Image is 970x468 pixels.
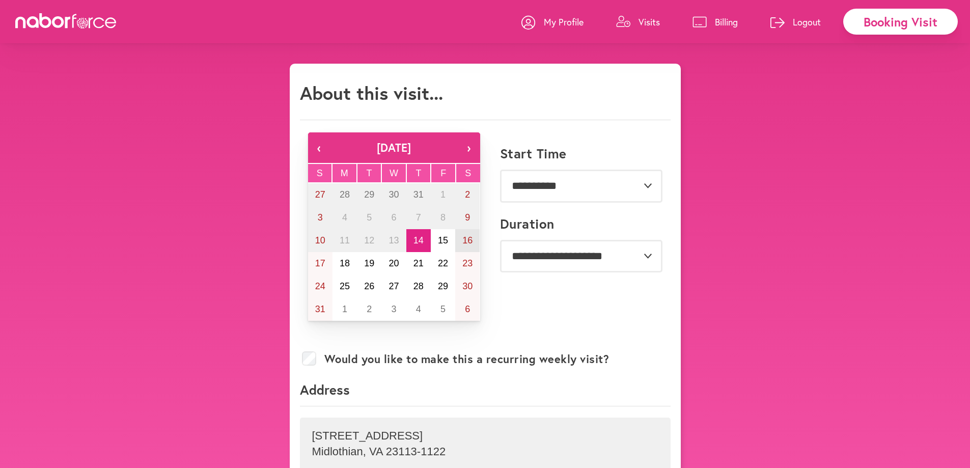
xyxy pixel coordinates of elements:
[340,258,350,268] abbr: August 18, 2025
[315,235,325,245] abbr: August 10, 2025
[843,9,958,35] div: Booking Visit
[308,229,332,252] button: August 10, 2025
[462,281,473,291] abbr: August 30, 2025
[793,16,821,28] p: Logout
[308,132,330,163] button: ‹
[308,298,332,321] button: August 31, 2025
[416,168,422,178] abbr: Thursday
[500,216,555,232] label: Duration
[465,189,470,200] abbr: August 2, 2025
[389,258,399,268] abbr: August 20, 2025
[431,229,455,252] button: August 15, 2025
[416,212,421,223] abbr: August 7, 2025
[413,235,424,245] abbr: August 14, 2025
[431,183,455,206] button: August 1, 2025
[332,206,357,229] button: August 4, 2025
[357,298,381,321] button: September 2, 2025
[465,304,470,314] abbr: September 6, 2025
[413,189,424,200] abbr: July 31, 2025
[455,183,480,206] button: August 2, 2025
[308,252,332,275] button: August 17, 2025
[544,16,584,28] p: My Profile
[389,189,399,200] abbr: July 30, 2025
[315,281,325,291] abbr: August 24, 2025
[367,212,372,223] abbr: August 5, 2025
[391,212,396,223] abbr: August 6, 2025
[357,183,381,206] button: July 29, 2025
[340,189,350,200] abbr: July 28, 2025
[462,258,473,268] abbr: August 23, 2025
[413,258,424,268] abbr: August 21, 2025
[455,298,480,321] button: September 6, 2025
[406,183,431,206] button: July 31, 2025
[462,235,473,245] abbr: August 16, 2025
[342,212,347,223] abbr: August 4, 2025
[455,229,480,252] button: August 16, 2025
[300,82,443,104] h1: About this visit...
[357,229,381,252] button: August 12, 2025
[315,189,325,200] abbr: July 27, 2025
[616,7,660,37] a: Visits
[390,168,398,178] abbr: Wednesday
[455,206,480,229] button: August 9, 2025
[438,235,448,245] abbr: August 15, 2025
[312,429,658,443] p: [STREET_ADDRESS]
[521,7,584,37] a: My Profile
[413,281,424,291] abbr: August 28, 2025
[465,212,470,223] abbr: August 9, 2025
[381,229,406,252] button: August 13, 2025
[692,7,738,37] a: Billing
[381,298,406,321] button: September 3, 2025
[431,298,455,321] button: September 5, 2025
[381,206,406,229] button: August 6, 2025
[416,304,421,314] abbr: September 4, 2025
[332,229,357,252] button: August 11, 2025
[500,146,567,161] label: Start Time
[332,252,357,275] button: August 18, 2025
[715,16,738,28] p: Billing
[431,275,455,298] button: August 29, 2025
[458,132,480,163] button: ›
[440,304,446,314] abbr: September 5, 2025
[364,281,374,291] abbr: August 26, 2025
[315,258,325,268] abbr: August 17, 2025
[300,381,671,406] p: Address
[308,275,332,298] button: August 24, 2025
[455,252,480,275] button: August 23, 2025
[406,252,431,275] button: August 21, 2025
[357,275,381,298] button: August 26, 2025
[312,445,658,458] p: Midlothian , VA 23113-1122
[357,252,381,275] button: August 19, 2025
[770,7,821,37] a: Logout
[317,168,323,178] abbr: Sunday
[340,235,350,245] abbr: August 11, 2025
[330,132,458,163] button: [DATE]
[431,252,455,275] button: August 22, 2025
[406,298,431,321] button: September 4, 2025
[381,252,406,275] button: August 20, 2025
[431,206,455,229] button: August 8, 2025
[332,298,357,321] button: September 1, 2025
[440,168,446,178] abbr: Friday
[381,183,406,206] button: July 30, 2025
[357,206,381,229] button: August 5, 2025
[341,168,348,178] abbr: Monday
[406,229,431,252] button: August 14, 2025
[364,189,374,200] abbr: July 29, 2025
[364,258,374,268] abbr: August 19, 2025
[340,281,350,291] abbr: August 25, 2025
[366,168,372,178] abbr: Tuesday
[438,258,448,268] abbr: August 22, 2025
[440,189,446,200] abbr: August 1, 2025
[389,235,399,245] abbr: August 13, 2025
[308,206,332,229] button: August 3, 2025
[315,304,325,314] abbr: August 31, 2025
[332,275,357,298] button: August 25, 2025
[332,183,357,206] button: July 28, 2025
[342,304,347,314] abbr: September 1, 2025
[308,183,332,206] button: July 27, 2025
[364,235,374,245] abbr: August 12, 2025
[639,16,660,28] p: Visits
[406,206,431,229] button: August 7, 2025
[389,281,399,291] abbr: August 27, 2025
